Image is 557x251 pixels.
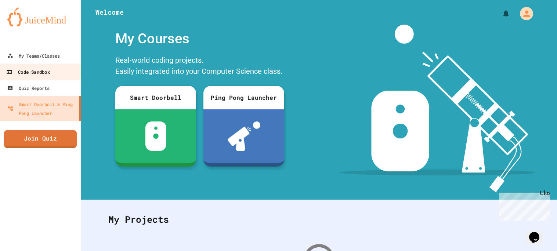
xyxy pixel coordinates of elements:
a: Join Quiz [4,130,77,148]
div: My Notifications [488,7,512,20]
iframe: chat widget [526,222,550,244]
div: Code Sandbox [6,68,50,77]
img: logo-orange.svg [7,7,73,26]
div: Ping Pong Launcher [203,86,284,109]
div: Smart Doorbell [115,86,196,109]
iframe: chat widget [496,190,550,221]
div: Smart Doorbell & Ping Pong Launcher [7,100,76,117]
img: sdb-white.svg [145,121,166,151]
img: banner-image-my-projects.png [340,25,536,192]
div: Chat with us now!Close [3,3,51,47]
div: My Teams/Classes [7,51,60,60]
div: My Account [512,5,535,22]
div: Real-world coding projects. Easily integrated into your Computer Science class. [112,53,288,80]
div: My Projects [101,205,537,234]
div: Quiz Reports [7,84,50,92]
div: My Courses [112,25,288,53]
img: ppl-with-ball.png [228,121,260,151]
